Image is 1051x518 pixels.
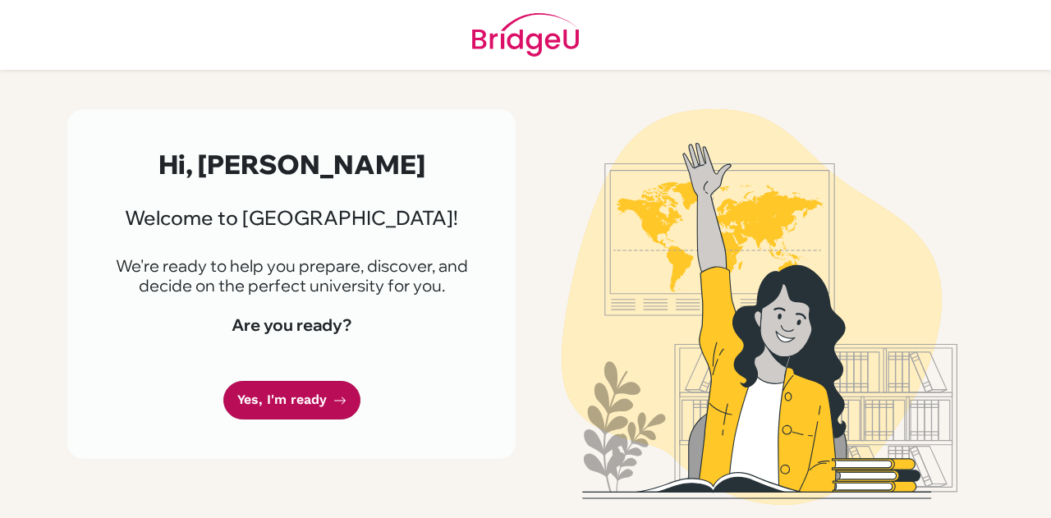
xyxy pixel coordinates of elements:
p: We're ready to help you prepare, discover, and decide on the perfect university for you. [107,256,476,296]
h2: Hi, [PERSON_NAME] [107,149,476,180]
h4: Are you ready? [107,315,476,335]
h3: Welcome to [GEOGRAPHIC_DATA]! [107,206,476,230]
a: Yes, I'm ready [223,381,360,419]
